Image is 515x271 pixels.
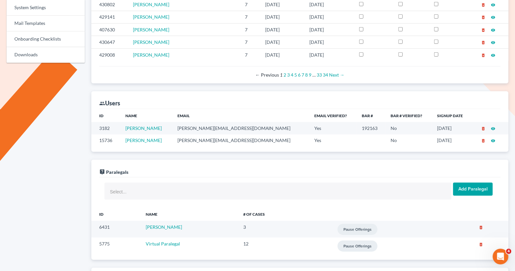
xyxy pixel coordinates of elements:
td: 3182 [91,122,120,134]
a: Page 33 [317,72,322,78]
td: [DATE] [304,48,354,61]
th: Name [120,109,172,122]
th: ID [91,208,140,221]
span: Previous page [255,72,279,78]
input: Pause offerings [338,224,377,235]
i: visibility [491,126,495,131]
th: Signup Date [432,109,472,122]
td: No [386,135,432,147]
button: delete_forever [467,225,495,230]
span: … [312,72,316,78]
a: Page 2 [284,72,286,78]
i: delete_forever [479,225,483,230]
a: Page 4 [291,72,293,78]
a: visibility [491,39,495,45]
a: visibility [491,27,495,32]
a: delete_forever [481,52,486,58]
th: ID [91,109,120,122]
a: Page 34 [323,72,328,78]
a: visibility [491,137,495,143]
a: [PERSON_NAME] [125,137,162,143]
i: delete_forever [481,138,486,143]
th: Bar # Verified? [386,109,432,122]
span: 4 [506,249,511,254]
a: Next page [329,72,344,78]
a: [PERSON_NAME] [133,14,169,20]
th: Email [172,109,309,122]
i: visibility [491,40,495,45]
iframe: Intercom live chat [493,249,508,264]
td: [DATE] [432,135,472,147]
span: [PERSON_NAME] [133,39,169,45]
a: [PERSON_NAME] [125,125,162,131]
a: delete_forever [481,137,486,143]
th: Bar # [357,109,386,122]
td: [DATE] [432,122,472,134]
i: visibility [491,28,495,32]
a: visibility [491,14,495,20]
td: [DATE] [260,23,304,36]
td: 3 [238,221,305,238]
td: [DATE] [260,48,304,61]
th: Email Verified? [309,109,357,122]
a: delete_forever [481,2,486,7]
a: Downloads [7,47,85,63]
td: No [386,122,432,134]
a: Page 5 [294,72,297,78]
a: [PERSON_NAME] [133,27,169,32]
a: Page 8 [305,72,308,78]
a: delete_forever [481,14,486,20]
a: delete_forever [481,125,486,131]
i: delete_forever [481,28,486,32]
td: [PERSON_NAME][EMAIL_ADDRESS][DOMAIN_NAME] [172,135,309,147]
i: visibility [491,3,495,7]
a: [PERSON_NAME] [133,2,169,7]
i: delete_forever [481,15,486,20]
i: delete_forever [481,3,486,7]
button: delete_forever [467,242,495,247]
td: 429141 [91,11,128,23]
i: delete_forever [479,242,483,247]
em: Page 1 [280,72,283,78]
td: 7 [240,48,260,61]
td: [DATE] [304,23,354,36]
div: Users [99,99,120,107]
i: live_help [99,169,105,175]
a: Virtual Paralegal [146,241,180,246]
input: Add Paralegal [453,183,493,196]
input: Pause offerings [338,241,377,252]
td: 407630 [91,23,128,36]
td: Yes [309,135,357,147]
a: visibility [491,125,495,131]
a: visibility [491,52,495,58]
td: 192163 [357,122,386,134]
td: 5775 [91,238,140,254]
i: delete_forever [481,53,486,58]
td: 6431 [91,221,140,238]
a: delete_forever [481,39,486,45]
th: # of Cases [238,208,305,221]
a: Mail Templates [7,16,85,31]
td: 15736 [91,135,120,147]
td: 7 [240,36,260,48]
a: Page 7 [302,72,304,78]
a: [PERSON_NAME] [133,52,169,58]
span: Paralegals [106,169,128,175]
i: visibility [491,53,495,58]
td: [DATE] [260,36,304,48]
i: visibility [491,15,495,20]
td: 12 [238,238,305,254]
a: Page 3 [287,72,290,78]
td: 7 [240,11,260,23]
td: 7 [240,23,260,36]
td: [PERSON_NAME][EMAIL_ADDRESS][DOMAIN_NAME] [172,122,309,134]
i: delete_forever [481,40,486,45]
td: [DATE] [260,11,304,23]
i: delete_forever [481,126,486,131]
i: visibility [491,138,495,143]
td: 430647 [91,36,128,48]
div: Pagination [104,72,495,78]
